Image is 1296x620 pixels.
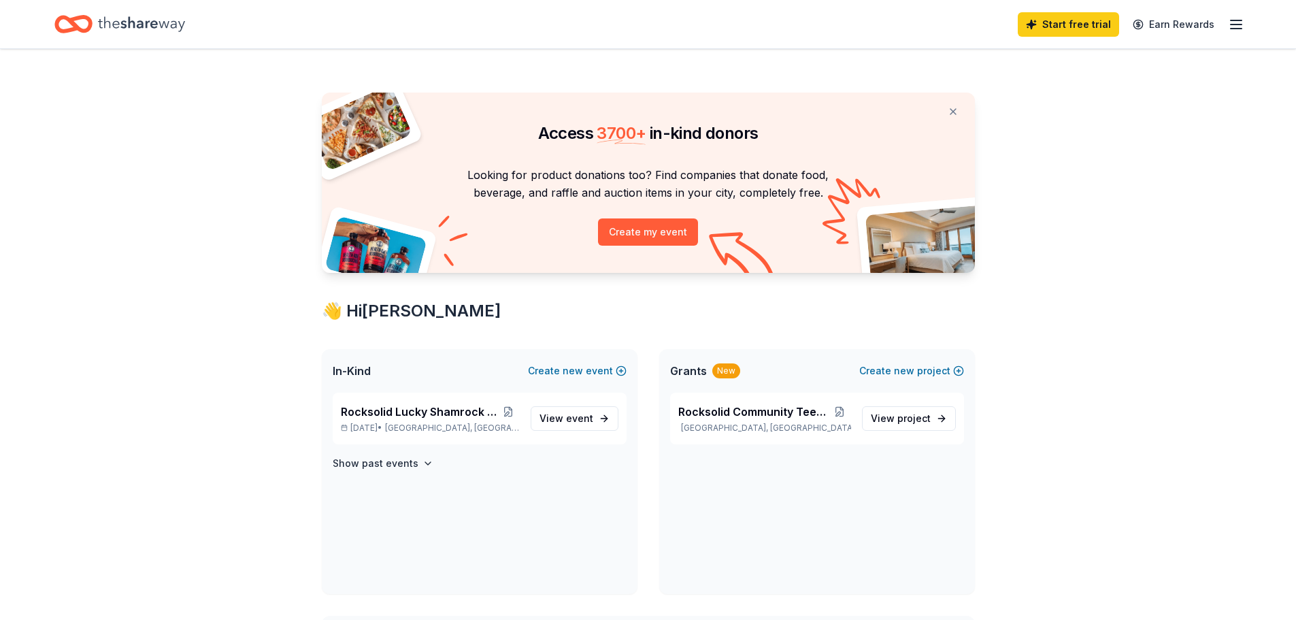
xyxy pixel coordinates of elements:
p: Looking for product donations too? Find companies that donate food, beverage, and raffle and auct... [338,166,959,202]
button: Createnewevent [528,363,627,379]
a: View event [531,406,618,431]
button: Createnewproject [859,363,964,379]
span: event [566,412,593,424]
span: project [897,412,931,424]
span: View [539,410,593,427]
img: Curvy arrow [709,232,777,283]
span: [GEOGRAPHIC_DATA], [GEOGRAPHIC_DATA] [385,423,519,434]
span: new [563,363,583,379]
span: View [871,410,931,427]
span: new [894,363,914,379]
span: Rocksolid Lucky Shamrock Auction [341,404,497,420]
div: New [712,363,740,378]
h4: Show past events [333,455,418,472]
span: Access in-kind donors [538,123,759,143]
p: [DATE] • [341,423,520,434]
span: Grants [670,363,707,379]
button: Create my event [598,218,698,246]
a: Earn Rewards [1125,12,1223,37]
span: 3700 + [597,123,646,143]
a: View project [862,406,956,431]
a: Start free trial [1018,12,1119,37]
span: In-Kind [333,363,371,379]
img: Pizza [306,84,412,172]
a: Home [54,8,185,40]
button: Show past events [333,455,433,472]
p: [GEOGRAPHIC_DATA], [GEOGRAPHIC_DATA] [678,423,851,434]
div: 👋 Hi [PERSON_NAME] [322,300,975,322]
span: Rocksolid Community Teen Center [678,404,829,420]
